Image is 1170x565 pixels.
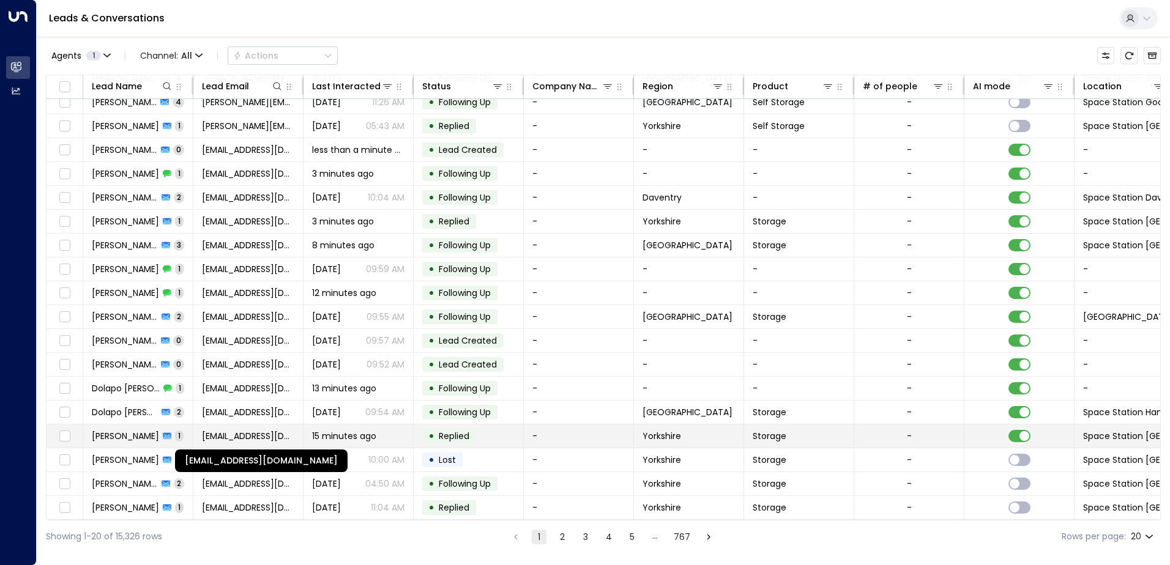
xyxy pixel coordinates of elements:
[439,144,497,156] span: Lead Created
[524,472,634,495] td: -
[907,454,912,466] div: -
[176,383,184,393] span: 1
[524,305,634,328] td: -
[907,263,912,275] div: -
[422,79,504,94] div: Status
[439,287,491,299] span: Following Up
[57,381,72,396] span: Toggle select row
[1062,530,1126,543] label: Rows per page:
[202,79,283,94] div: Lead Email
[524,210,634,233] td: -
[92,263,159,275] span: John Costello
[1131,528,1156,545] div: 20
[175,264,184,274] span: 1
[524,401,634,424] td: -
[174,192,184,202] span: 2
[174,311,184,322] span: 2
[753,454,786,466] span: Storage
[744,353,854,376] td: -
[312,79,381,94] div: Last Interacted
[634,377,744,400] td: -
[439,334,497,347] span: Lead Created
[1083,79,1164,94] div: Location
[643,79,724,94] div: Region
[367,358,404,371] p: 09:52 AM
[92,96,157,108] span: John Lesley
[555,530,570,544] button: Go to page 2
[312,263,341,275] span: Oct 08, 2025
[643,191,682,204] span: Daventry
[907,501,912,514] div: -
[907,287,912,299] div: -
[532,79,602,94] div: Company Name
[439,120,469,132] span: Replied
[366,263,404,275] p: 09:59 AM
[643,96,732,108] span: Surrey
[175,287,184,298] span: 1
[907,311,912,323] div: -
[368,191,404,204] p: 10:04 AM
[634,281,744,305] td: -
[57,262,72,277] span: Toggle select row
[371,501,404,514] p: 11:04 AM
[428,187,434,208] div: •
[51,51,81,60] span: Agents
[173,144,184,155] span: 0
[92,501,159,514] span: Rebecca Ackroyd
[439,406,491,418] span: Following Up
[57,452,72,468] span: Toggle select row
[524,138,634,161] td: -
[92,79,142,94] div: Lead Name
[907,191,912,204] div: -
[312,334,341,347] span: Oct 08, 2025
[863,79,944,94] div: # of people
[907,215,912,227] div: -
[439,382,491,394] span: Following Up
[372,96,404,108] p: 11:26 AM
[524,353,634,376] td: -
[428,378,434,399] div: •
[634,162,744,185] td: -
[175,168,184,179] span: 1
[46,530,162,543] div: Showing 1-20 of 15,326 rows
[439,191,491,204] span: Following Up
[92,191,158,204] span: Martin Blackwell
[57,119,72,134] span: Toggle select row
[228,46,338,65] button: Actions
[202,382,294,394] span: sesimatthew@yahoo.co.uk
[202,96,294,108] span: john@gmail.com
[744,138,854,161] td: -
[57,333,72,349] span: Toggle select row
[524,186,634,209] td: -
[744,162,854,185] td: -
[907,406,912,418] div: -
[174,478,184,489] span: 2
[181,51,192,61] span: All
[973,79,1054,94] div: AI mode
[744,329,854,352] td: -
[1097,47,1114,64] button: Customize
[365,478,404,490] p: 04:50 AM
[228,46,338,65] div: Button group with a nested menu
[86,51,101,61] span: 1
[439,358,497,371] span: Lead Created
[744,257,854,281] td: -
[92,430,159,442] span: Rebecca Ackroyd
[428,139,434,160] div: •
[753,120,805,132] span: Self Storage
[57,190,72,205] span: Toggle select row
[49,11,165,25] a: Leads & Conversations
[753,501,786,514] span: Storage
[753,478,786,490] span: Storage
[634,353,744,376] td: -
[312,311,341,323] span: Yesterday
[524,234,634,257] td: -
[634,257,744,281] td: -
[233,50,278,61] div: Actions
[92,79,173,94] div: Lead Name
[753,96,805,108] span: Self Storage
[173,335,184,345] span: 0
[428,306,434,327] div: •
[367,311,404,323] p: 09:55 AM
[175,216,184,226] span: 1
